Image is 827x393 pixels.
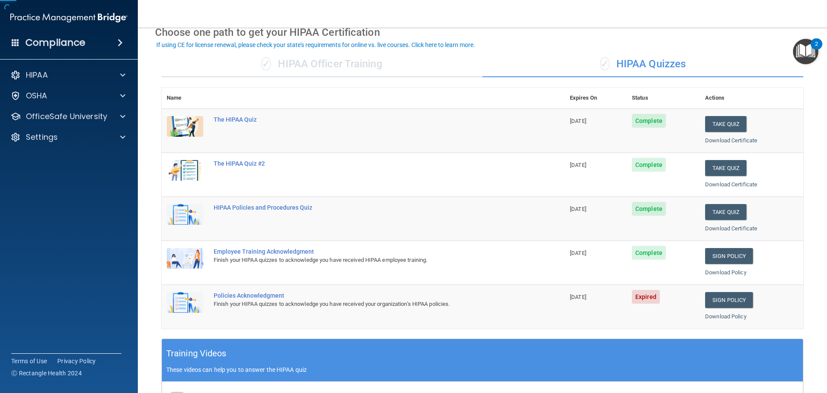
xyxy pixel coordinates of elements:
span: Complete [632,246,666,260]
span: [DATE] [570,162,586,168]
p: OSHA [26,91,47,101]
th: Status [627,88,700,109]
h4: Compliance [25,37,85,49]
span: Expired [632,290,660,304]
a: Download Policy [705,313,746,320]
th: Actions [700,88,803,109]
button: Open Resource Center, 2 new notifications [793,39,818,64]
span: [DATE] [570,250,586,256]
div: Policies Acknowledgment [214,292,522,299]
div: Employee Training Acknowledgment [214,248,522,255]
button: If using CE for license renewal, please check your state's requirements for online vs. live cours... [155,41,476,49]
div: Choose one path to get your HIPAA Certification [155,20,810,45]
th: Name [162,88,208,109]
div: 2 [815,44,818,55]
span: ✓ [261,57,271,70]
h5: Training Videos [166,346,227,361]
span: Complete [632,158,666,172]
button: Take Quiz [705,160,746,176]
a: Download Certificate [705,137,757,144]
span: [DATE] [570,118,586,124]
button: Take Quiz [705,204,746,220]
img: PMB logo [10,9,127,26]
p: HIPAA [26,70,48,80]
p: OfficeSafe University [26,111,107,122]
span: [DATE] [570,206,586,212]
div: HIPAA Quizzes [482,51,803,77]
span: ✓ [600,57,609,70]
div: The HIPAA Quiz #2 [214,160,522,167]
div: HIPAA Officer Training [162,51,482,77]
a: Terms of Use [11,357,47,365]
div: Finish your HIPAA quizzes to acknowledge you have received your organization’s HIPAA policies. [214,299,522,309]
a: Sign Policy [705,292,753,308]
a: Settings [10,132,125,142]
p: Settings [26,132,58,142]
div: Finish your HIPAA quizzes to acknowledge you have received HIPAA employee training. [214,255,522,265]
span: Complete [632,114,666,128]
span: Ⓒ Rectangle Health 2024 [11,369,82,377]
a: Privacy Policy [57,357,96,365]
th: Expires On [565,88,627,109]
span: [DATE] [570,294,586,300]
a: OSHA [10,91,125,101]
button: Take Quiz [705,116,746,132]
iframe: Drift Widget Chat Controller [678,332,817,366]
div: If using CE for license renewal, please check your state's requirements for online vs. live cours... [156,42,475,48]
div: The HIPAA Quiz [214,116,522,123]
a: HIPAA [10,70,125,80]
div: HIPAA Policies and Procedures Quiz [214,204,522,211]
span: Complete [632,202,666,216]
a: Download Certificate [705,181,757,188]
p: These videos can help you to answer the HIPAA quiz [166,366,799,373]
a: Download Certificate [705,225,757,232]
a: Download Policy [705,269,746,276]
a: OfficeSafe University [10,111,125,122]
a: Sign Policy [705,248,753,264]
